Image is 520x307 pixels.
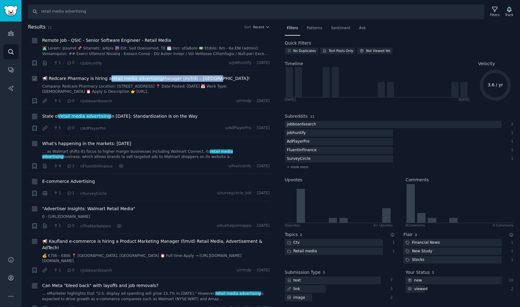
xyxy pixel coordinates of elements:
div: Retail media [285,248,319,255]
div: 1 [508,130,514,136]
span: · [115,163,116,169]
span: u/kushalponnappa [217,223,251,229]
div: Financial News [403,239,442,247]
div: Text Posts Only [329,49,353,53]
span: 1 [53,98,61,104]
span: r/jobboardsearch [80,268,112,273]
div: 1 [390,240,395,246]
div: 0 Comment s [406,223,425,227]
span: r/SurveyCircle [80,191,106,196]
span: retail media advertising [58,114,111,119]
div: FluentInFinance [285,147,319,154]
span: 12 [48,26,52,30]
span: 0 [67,60,74,66]
div: Filters [490,13,500,17]
div: text [285,277,303,284]
div: Stocks [403,256,426,264]
span: · [77,98,78,104]
div: 0 Upvote s [285,223,300,227]
h2: Upvotes [285,177,302,183]
div: 1 [508,156,514,162]
span: Velocity [478,61,495,67]
span: Filters [287,26,298,31]
span: 3 [415,233,417,237]
span: · [50,60,51,66]
img: GummySearch logo [4,6,18,16]
span: · [50,267,51,274]
div: 1 [508,148,514,153]
div: New Study [403,248,434,255]
span: · [50,98,51,104]
span: · [50,223,51,229]
span: · [50,190,51,197]
span: · [254,268,255,273]
span: [DATE] [257,163,270,169]
span: 9 [53,163,61,169]
div: AdPlayerPro [285,138,312,146]
div: link [285,285,302,293]
div: viewed [406,285,430,293]
a: State ofretail media advertisingin [DATE]: Standardization Is on the Way [42,113,198,120]
h2: Submission Type [285,269,321,276]
span: u/rrmdp [236,98,251,104]
div: 1 [508,240,514,246]
button: Recent [253,25,270,29]
span: · [63,163,64,169]
a: Can Meta "bleed back" with layoffs and job removals? [42,282,158,289]
a: 📢 Kaufland e-commerce is hiring a Product Marketing Manager (f/m/d) Retail Media, Advertisement &... [42,238,270,251]
span: 0 [67,223,74,229]
a: 0 - [URL][DOMAIN_NAME] [42,214,270,220]
span: · [77,190,78,197]
span: · [77,267,78,274]
div: jobboardsearch [285,121,318,128]
span: · [254,60,255,66]
span: · [254,191,255,196]
span: · [254,125,255,131]
span: r/TheMarketeers [80,224,111,228]
span: u/hivincentc [228,163,251,169]
span: Sentiment [331,26,350,31]
h2: Topics [285,231,298,238]
div: 2 [387,295,393,301]
span: retail media advertising [215,291,261,296]
span: 0 [67,268,74,273]
text: 3.6 / yr [488,82,503,87]
span: Ask [359,26,366,31]
div: [DATE] [459,97,470,102]
span: 2 [300,233,302,237]
div: 2 [508,122,514,127]
span: · [63,125,64,132]
div: SurveyCircle [285,155,313,163]
div: Not Viewed Yet [366,49,390,53]
span: · [63,60,64,66]
span: u/surveycircle_bot [217,191,251,196]
div: image [285,294,307,301]
span: [DATE] [257,125,270,131]
button: Track [503,5,516,18]
span: 0 [67,125,74,131]
div: 1 [508,139,514,144]
span: [DATE] [257,268,270,273]
span: [DATE] [257,98,270,104]
span: · [254,223,255,229]
span: 2 [67,163,74,169]
div: Ctv [285,239,302,247]
span: Patterns [307,26,322,31]
h2: Your Status [406,269,430,276]
div: Track [505,13,514,17]
div: 7 [387,278,393,283]
span: · [254,98,255,104]
a: Remote Job - QSIC - Senior Software Engineer - Retail Media [42,37,171,44]
div: 10 [508,278,514,283]
div: jobhuntify [285,129,308,137]
span: r/AdPlayerPro [80,126,106,131]
div: No Duplicates [294,49,316,53]
div: 9+ Upvotes [374,223,393,227]
span: · [63,98,64,104]
div: [DATE] [285,97,296,102]
div: 1 [508,257,514,263]
span: 3 [323,270,325,274]
div: 2 [508,286,514,292]
span: What's happening in the markets: [DATE] [42,140,131,147]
